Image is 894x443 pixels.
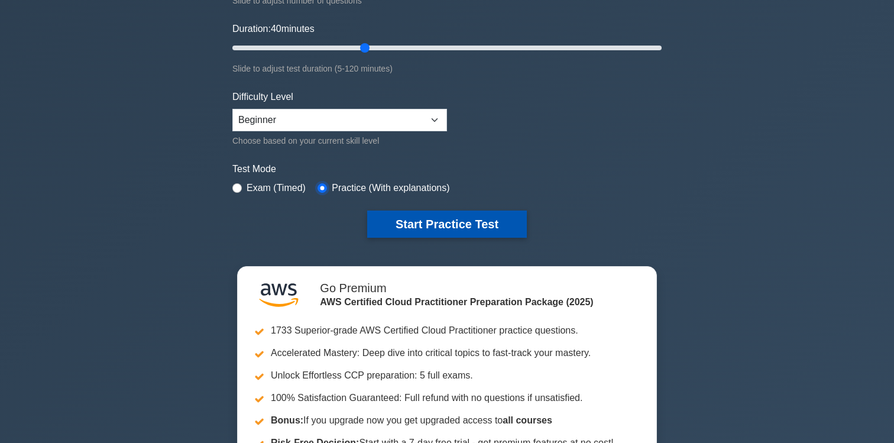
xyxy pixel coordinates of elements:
div: Slide to adjust test duration (5-120 minutes) [232,62,662,76]
label: Difficulty Level [232,90,293,104]
div: Choose based on your current skill level [232,134,447,148]
label: Practice (With explanations) [332,181,449,195]
span: 40 [271,24,281,34]
label: Test Mode [232,162,662,176]
label: Duration: minutes [232,22,315,36]
label: Exam (Timed) [247,181,306,195]
button: Start Practice Test [367,211,527,238]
